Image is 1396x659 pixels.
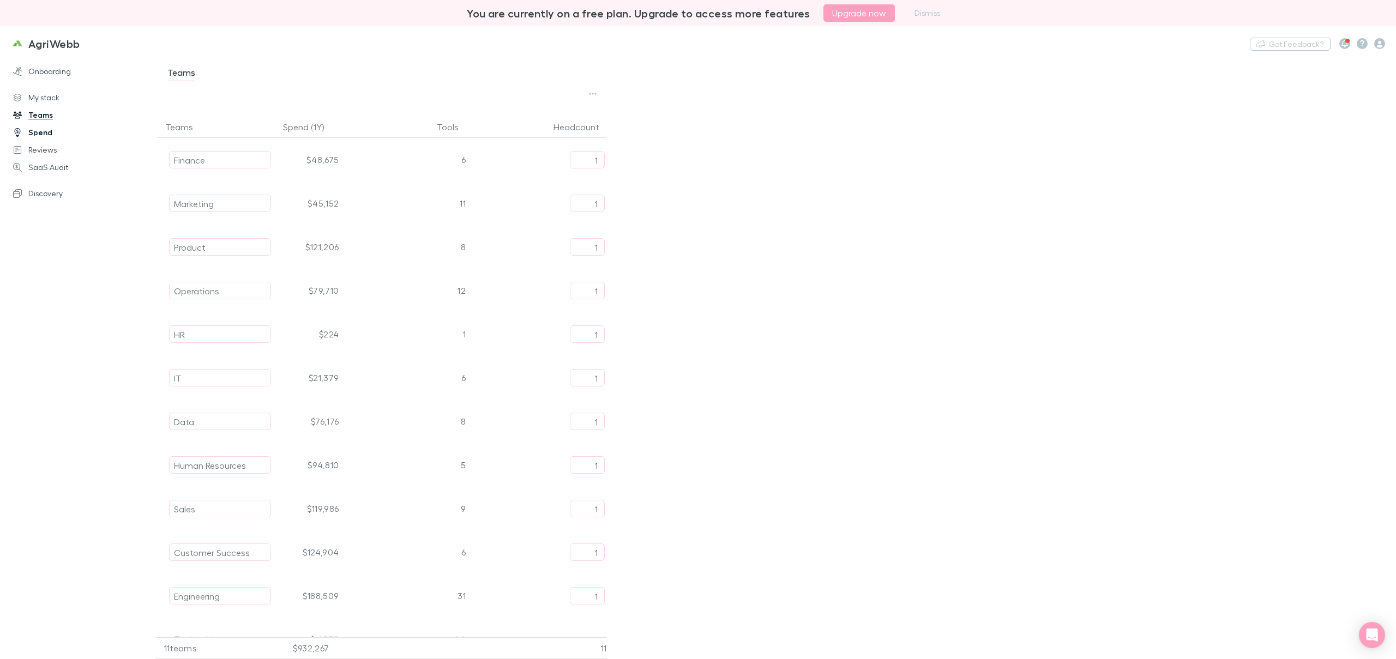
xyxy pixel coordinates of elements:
h3: AgriWebb [28,37,80,50]
div: $188,509 [275,574,344,618]
div: $119,986 [275,487,344,530]
div: 11 [344,182,470,225]
div: Open Intercom Messenger [1359,622,1385,648]
div: 8 [344,400,470,443]
div: $224 [275,312,344,356]
span: Teams [167,67,195,81]
div: 6 [344,530,470,574]
button: Dismiss [908,7,947,20]
a: Onboarding [2,63,153,80]
a: AgriWebb [4,31,87,57]
button: Upgrade now [823,4,895,22]
div: 31 [344,574,470,618]
div: $79,710 [275,269,344,312]
div: $21,379 [275,356,344,400]
div: $121,206 [275,225,344,269]
a: Teams [2,106,153,124]
a: My stack [2,89,153,106]
a: Spend [2,124,153,141]
div: 1 [344,312,470,356]
div: 9 [344,487,470,530]
div: 12 [344,269,470,312]
div: 6 [344,138,470,182]
button: Got Feedback? [1250,38,1331,51]
div: 11 teams [155,637,264,659]
div: 11 [470,637,607,659]
div: $932,267 [264,637,333,659]
h3: You are currently on a free plan. Upgrade to access more features [467,7,810,20]
a: Reviews [2,141,153,159]
a: Discovery [2,185,153,202]
button: Tools [437,116,472,138]
button: Headcount [553,116,612,138]
div: $45,152 [275,182,344,225]
div: $94,810 [275,443,344,487]
div: 8 [344,225,470,269]
div: $48,675 [275,138,344,182]
a: SaaS Audit [2,159,153,176]
div: 6 [344,356,470,400]
button: Teams [165,116,206,138]
div: 5 [344,443,470,487]
div: $124,904 [275,530,344,574]
button: Spend (1Y) [283,116,337,138]
img: AgriWebb's Logo [11,37,24,50]
div: $76,176 [275,400,344,443]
